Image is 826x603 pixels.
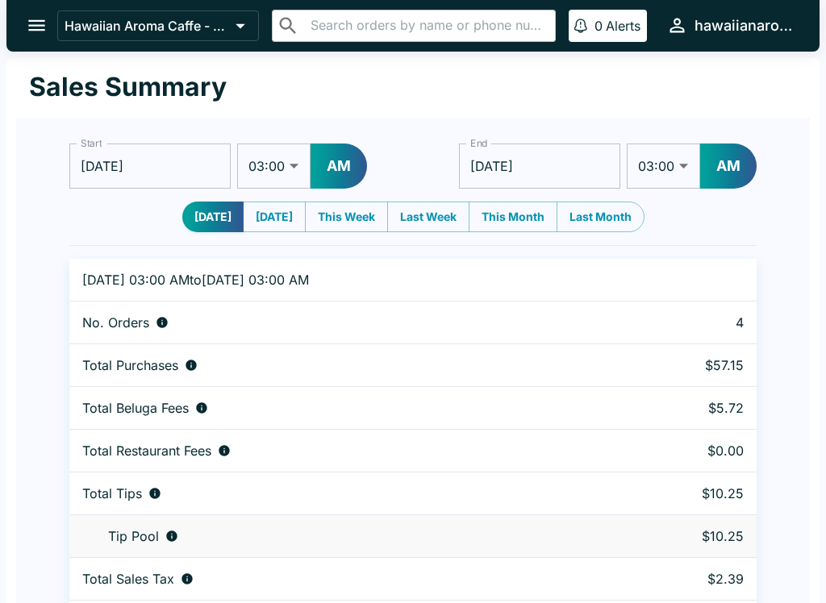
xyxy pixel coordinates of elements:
[660,8,800,43] button: hawaiianaromacaffe
[469,202,557,232] button: This Month
[82,272,599,288] p: [DATE] 03:00 AM to [DATE] 03:00 AM
[624,485,744,501] p: $10.25
[182,202,244,232] button: [DATE]
[82,400,189,416] p: Total Beluga Fees
[305,202,388,232] button: This Week
[82,443,599,459] div: Fees paid by diners to restaurant
[306,15,549,37] input: Search orders by name or phone number
[82,357,178,373] p: Total Purchases
[624,571,744,587] p: $2.39
[700,143,757,189] button: AM
[470,136,488,150] label: End
[82,357,599,373] div: Aggregate order subtotals
[16,5,57,46] button: open drawer
[557,202,645,232] button: Last Month
[82,528,599,544] div: Tips unclaimed by a waiter
[624,443,744,459] p: $0.00
[82,485,142,501] p: Total Tips
[82,400,599,416] div: Fees paid by diners to Beluga
[29,71,227,103] h1: Sales Summary
[624,357,744,373] p: $57.15
[82,443,211,459] p: Total Restaurant Fees
[82,314,599,331] div: Number of orders placed
[243,202,306,232] button: [DATE]
[82,571,599,587] div: Sales tax paid by diners
[594,18,603,34] p: 0
[311,143,367,189] button: AM
[624,314,744,331] p: 4
[82,314,149,331] p: No. Orders
[82,485,599,501] div: Combined individual and pooled tips
[81,136,102,150] label: Start
[108,528,159,544] p: Tip Pool
[82,571,174,587] p: Total Sales Tax
[624,400,744,416] p: $5.72
[606,18,640,34] p: Alerts
[695,16,794,35] div: hawaiianaromacaffe
[387,202,469,232] button: Last Week
[459,143,620,189] input: Choose date, selected date is Sep 10, 2025
[624,528,744,544] p: $10.25
[69,143,231,189] input: Choose date, selected date is Sep 9, 2025
[57,10,259,41] button: Hawaiian Aroma Caffe - Waikiki Beachcomber
[65,18,229,34] p: Hawaiian Aroma Caffe - Waikiki Beachcomber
